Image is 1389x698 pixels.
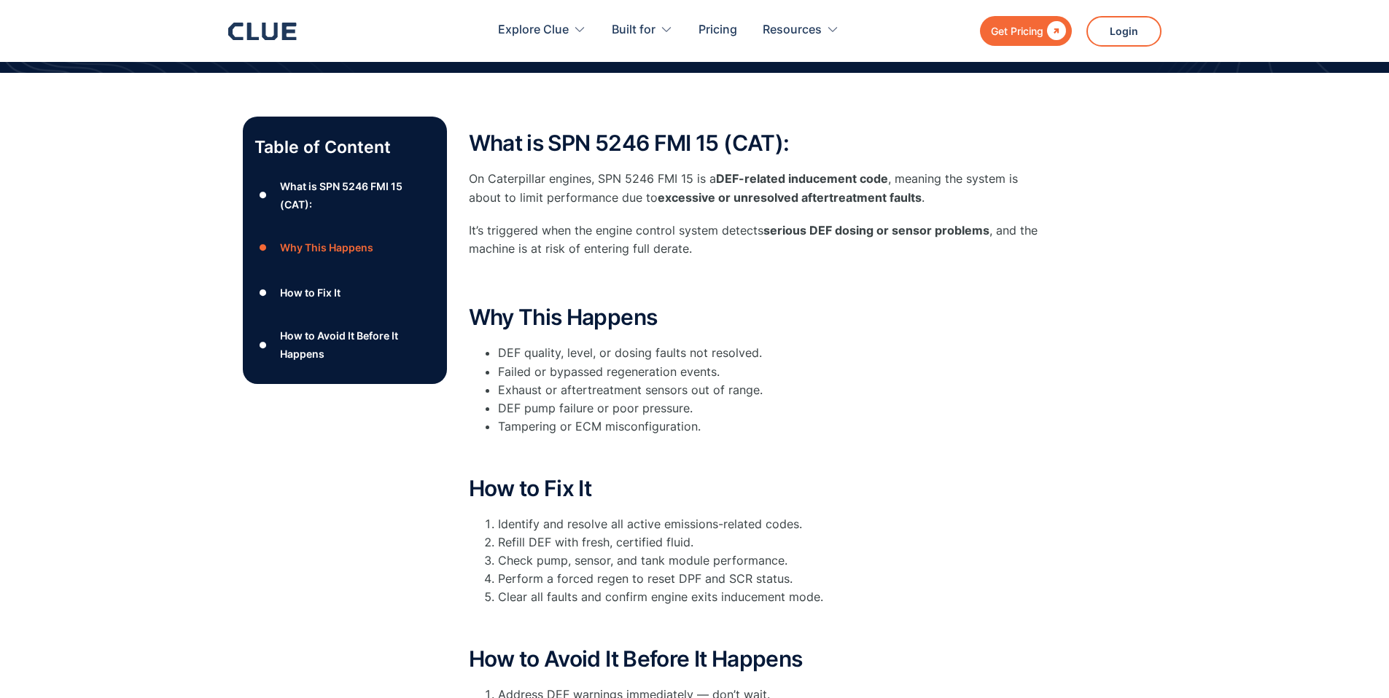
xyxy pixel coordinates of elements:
a: ●How to Avoid It Before It Happens [254,326,435,363]
p: On Caterpillar engines, SPN 5246 FMI 15 is a , meaning the system is about to limit performance d... [469,170,1052,206]
div: Get Pricing [991,22,1043,40]
div: ● [254,184,272,206]
div: ● [254,334,272,356]
div:  [1043,22,1066,40]
strong: excessive or unresolved aftertreatment faults [658,190,922,205]
p: It’s triggered when the engine control system detects , and the machine is at risk of entering fu... [469,221,1052,258]
div: How to Avoid It Before It Happens [280,326,435,363]
div: Built for [612,7,673,53]
h2: Why This Happens [469,305,1052,329]
p: Table of Content [254,136,435,159]
a: ●What is SPN 5246 FMI 15 (CAT): [254,177,435,213]
div: ● [254,237,272,259]
li: Identify and resolve all active emissions-related codes. [498,515,1052,533]
li: Perform a forced regen to reset DPF and SCR status. [498,570,1052,588]
div: Resources [763,7,822,53]
div: How to Fix It [280,283,341,302]
div: ● [254,282,272,304]
a: ●How to Fix It [254,282,435,304]
div: Explore Clue [498,7,569,53]
a: Login [1086,16,1162,47]
h2: What is SPN 5246 FMI 15 (CAT): [469,131,1052,155]
li: Exhaust or aftertreatment sensors out of range. [498,381,1052,399]
li: Clear all faults and confirm engine exits inducement mode. [498,588,1052,606]
div: Resources [763,7,839,53]
strong: serious DEF dosing or sensor problems [763,223,989,238]
a: Pricing [699,7,737,53]
li: Tampering or ECM misconfiguration. [498,417,1052,436]
div: Explore Clue [498,7,586,53]
a: Get Pricing [980,16,1072,46]
li: Check pump, sensor, and tank module performance. [498,552,1052,570]
p: ‍ [469,614,1052,632]
div: Built for [612,7,655,53]
div: Why This Happens [280,238,373,256]
p: ‍ [469,443,1052,461]
a: ●Why This Happens [254,237,435,259]
h2: How to Fix It [469,477,1052,501]
div: What is SPN 5246 FMI 15 (CAT): [280,177,435,213]
li: DEF pump failure or poor pressure. [498,399,1052,417]
li: DEF quality, level, or dosing faults not resolved. [498,344,1052,362]
li: Failed or bypassed regeneration events. [498,363,1052,381]
strong: DEF-related inducement code [716,171,888,186]
p: ‍ [469,272,1052,291]
h2: How to Avoid It Before It Happens [469,647,1052,671]
li: Refill DEF with fresh, certified fluid. [498,533,1052,552]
